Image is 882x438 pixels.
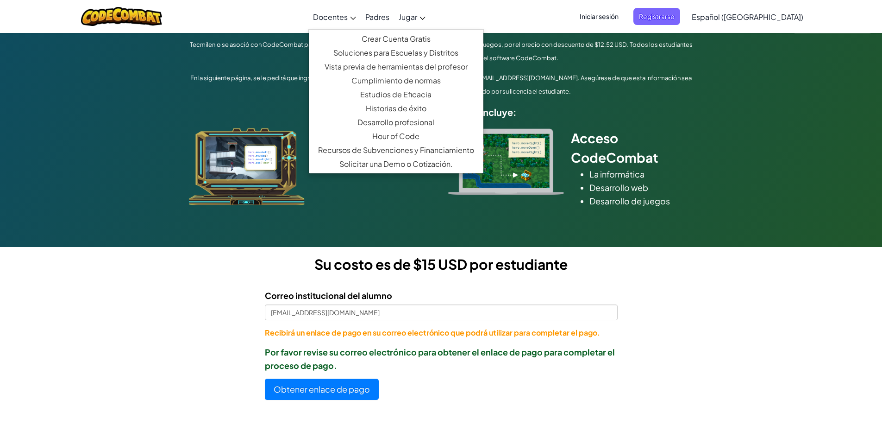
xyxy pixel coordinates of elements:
h5: La licencia del estudiante incluye: [187,105,696,119]
a: Desarrollo profesional [309,115,483,129]
a: Cumplimiento de normas [309,74,483,88]
a: Recursos de Subvenciones y Financiamiento [309,143,483,157]
a: Vista previa de herramientas del profesor [309,60,483,74]
span: Español ([GEOGRAPHIC_DATA]) [692,12,803,22]
a: Estudios de Eficacia [309,88,483,102]
a: Soluciones para Escuelas y Distritos [309,46,483,60]
button: Iniciar sesión [574,8,624,25]
h2: Acceso CodeCombat [571,128,694,167]
span: Jugar [399,12,417,22]
a: Solicitar una Demo o Cotización. [309,157,483,171]
a: Crear Cuenta Gratis [309,32,483,46]
li: La informática [589,167,694,181]
img: CodeCombat logo [81,7,162,26]
p: En la siguiente página, se le pedirá que ingrese el correo del estudiante de [PERSON_NAME]. Ejemp... [187,71,696,98]
button: Obtener enlace de pago [265,379,379,400]
p: Por favor revise su correo electrónico para obtener el enlace de pago para completar el proceso d... [265,345,618,372]
button: Registrarse [633,8,680,25]
a: Hour of Code [309,129,483,143]
a: Historias de éxito [309,102,483,115]
img: type_real_code.png [448,128,564,195]
img: ozaria_acodus.png [189,128,305,205]
li: Desarrollo de juegos [589,194,694,208]
a: Jugar [394,4,430,29]
a: Docentes [308,4,361,29]
p: Recibirá un enlace de pago en su correo electrónico que podrá utilizar para completar el pago. [265,327,618,338]
a: Español ([GEOGRAPHIC_DATA]) [687,4,808,29]
li: Desarrollo web [589,181,694,194]
p: Tecmilenio se asoció con CodeCombat para ofrecer educación en programación en Python, basada en j... [187,38,696,65]
span: Docentes [313,12,348,22]
a: Padres [361,4,394,29]
label: Correo institucional del alumno [265,289,392,302]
